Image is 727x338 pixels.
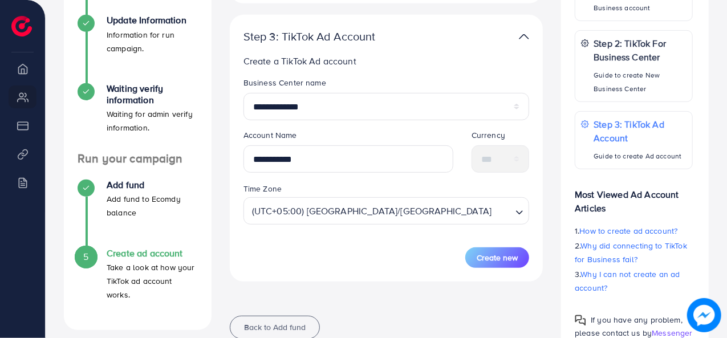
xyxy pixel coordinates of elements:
[575,240,687,265] span: Why did connecting to TikTok for Business fail?
[83,250,88,263] span: 5
[575,268,680,294] span: Why I can not create an ad account?
[107,248,198,259] h4: Create ad account
[244,321,306,333] span: Back to Add fund
[64,15,212,83] li: Update Information
[243,30,428,43] p: Step 3: TikTok Ad Account
[243,77,530,93] legend: Business Center name
[107,83,198,105] h4: Waiting verify information
[575,224,693,238] p: 1.
[64,248,212,316] li: Create ad account
[64,83,212,152] li: Waiting verify information
[575,178,693,215] p: Most Viewed Ad Account Articles
[472,129,529,145] legend: Currency
[243,197,530,225] div: Search for option
[575,239,693,266] p: 2.
[107,260,198,302] p: Take a look at how your TikTok ad account works.
[64,152,212,166] h4: Run your campaign
[107,180,198,190] h4: Add fund
[250,201,494,221] span: (UTC+05:00) [GEOGRAPHIC_DATA]/[GEOGRAPHIC_DATA]
[243,129,453,145] legend: Account Name
[519,28,529,45] img: TikTok partner
[594,117,687,145] p: Step 3: TikTok Ad Account
[11,16,32,36] img: logo
[465,247,529,268] button: Create new
[575,315,586,326] img: Popup guide
[107,107,198,135] p: Waiting for admin verify information.
[243,54,530,68] p: Create a TikTok Ad account
[477,252,518,263] span: Create new
[495,200,511,221] input: Search for option
[594,149,687,163] p: Guide to create Ad account
[575,267,693,295] p: 3.
[594,68,687,96] p: Guide to create New Business Center
[243,183,282,194] label: Time Zone
[107,28,198,55] p: Information for run campaign.
[64,180,212,248] li: Add fund
[107,192,198,219] p: Add fund to Ecomdy balance
[594,36,687,64] p: Step 2: TikTok For Business Center
[107,15,198,26] h4: Update Information
[580,225,678,237] span: How to create ad account?
[687,298,721,332] img: image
